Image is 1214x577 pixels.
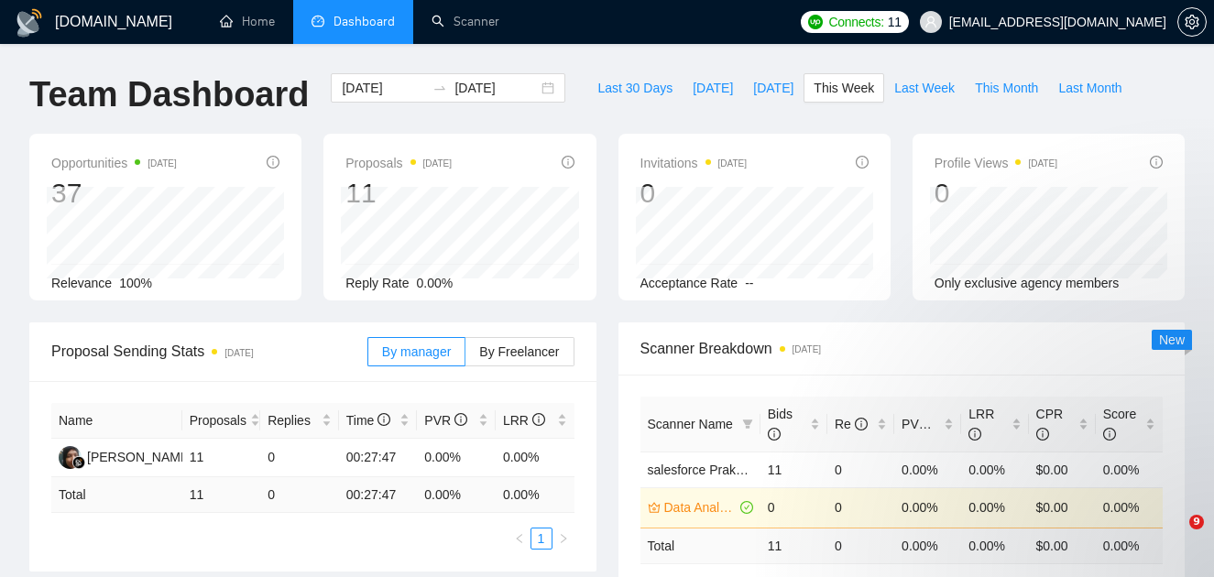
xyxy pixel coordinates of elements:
[597,78,673,98] span: Last 30 Days
[640,176,748,211] div: 0
[835,417,868,431] span: Re
[742,419,753,430] span: filter
[148,158,176,169] time: [DATE]
[509,528,530,550] li: Previous Page
[268,410,318,430] span: Replies
[51,340,367,363] span: Proposal Sending Stats
[267,156,279,169] span: info-circle
[683,73,743,103] button: [DATE]
[961,528,1028,563] td: 0.00 %
[718,158,747,169] time: [DATE]
[1058,78,1121,98] span: Last Month
[260,439,339,477] td: 0
[496,439,574,477] td: 0.00%
[87,447,192,467] div: [PERSON_NAME]
[1178,15,1206,29] span: setting
[51,152,177,174] span: Opportunities
[648,463,794,477] a: salesforce Prakash Active
[72,456,85,469] img: gigradar-bm.png
[965,73,1048,103] button: This Month
[432,14,499,29] a: searchScanner
[640,337,1164,360] span: Scanner Breakdown
[738,410,757,438] span: filter
[224,348,253,358] time: [DATE]
[382,344,451,359] span: By manager
[59,449,192,463] a: LL[PERSON_NAME]
[552,528,574,550] button: right
[1177,7,1207,37] button: setting
[552,528,574,550] li: Next Page
[424,413,467,428] span: PVR
[342,78,425,98] input: Start date
[345,176,452,211] div: 11
[640,528,760,563] td: Total
[503,413,545,428] span: LRR
[432,81,447,95] span: swap-right
[417,276,454,290] span: 0.00%
[345,276,409,290] span: Reply Rate
[1189,515,1204,529] span: 9
[648,417,733,431] span: Scanner Name
[59,446,82,469] img: LL
[828,12,883,32] span: Connects:
[1029,528,1096,563] td: $ 0.00
[935,176,1057,211] div: 0
[740,501,753,514] span: check-circle
[454,78,538,98] input: End date
[312,15,324,27] span: dashboard
[558,533,569,544] span: right
[532,413,545,426] span: info-circle
[1152,515,1196,559] iframe: Intercom live chat
[51,176,177,211] div: 37
[51,276,112,290] span: Relevance
[768,428,781,441] span: info-circle
[454,413,467,426] span: info-circle
[827,487,894,528] td: 0
[29,73,309,116] h1: Team Dashboard
[693,78,733,98] span: [DATE]
[793,344,821,354] time: [DATE]
[260,403,339,439] th: Replies
[894,528,961,563] td: 0.00 %
[768,407,793,441] span: Bids
[743,73,804,103] button: [DATE]
[640,152,748,174] span: Invitations
[935,152,1057,174] span: Profile Views
[827,528,894,563] td: 0
[894,78,955,98] span: Last Week
[345,152,452,174] span: Proposals
[562,156,574,169] span: info-circle
[884,73,965,103] button: Last Week
[1150,156,1163,169] span: info-circle
[745,276,753,290] span: --
[1159,332,1185,347] span: New
[417,477,496,513] td: 0.00 %
[51,403,182,439] th: Name
[15,8,44,38] img: logo
[182,439,261,477] td: 11
[432,81,447,95] span: to
[119,276,152,290] span: 100%
[220,14,275,29] a: homeHome
[648,501,661,514] span: crown
[814,78,874,98] span: This Week
[808,15,823,29] img: upwork-logo.png
[935,276,1120,290] span: Only exclusive agency members
[190,410,246,430] span: Proposals
[1048,73,1132,103] button: Last Month
[509,528,530,550] button: left
[51,477,182,513] td: Total
[514,533,525,544] span: left
[496,477,574,513] td: 0.00 %
[664,497,737,517] a: Data Analytics Sandip Active
[182,403,261,439] th: Proposals
[1096,528,1163,563] td: 0.00 %
[760,452,827,487] td: 11
[975,78,1038,98] span: This Month
[640,276,738,290] span: Acceptance Rate
[182,477,261,513] td: 11
[417,439,496,477] td: 0.00%
[1177,15,1207,29] a: setting
[260,477,339,513] td: 0
[346,413,390,428] span: Time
